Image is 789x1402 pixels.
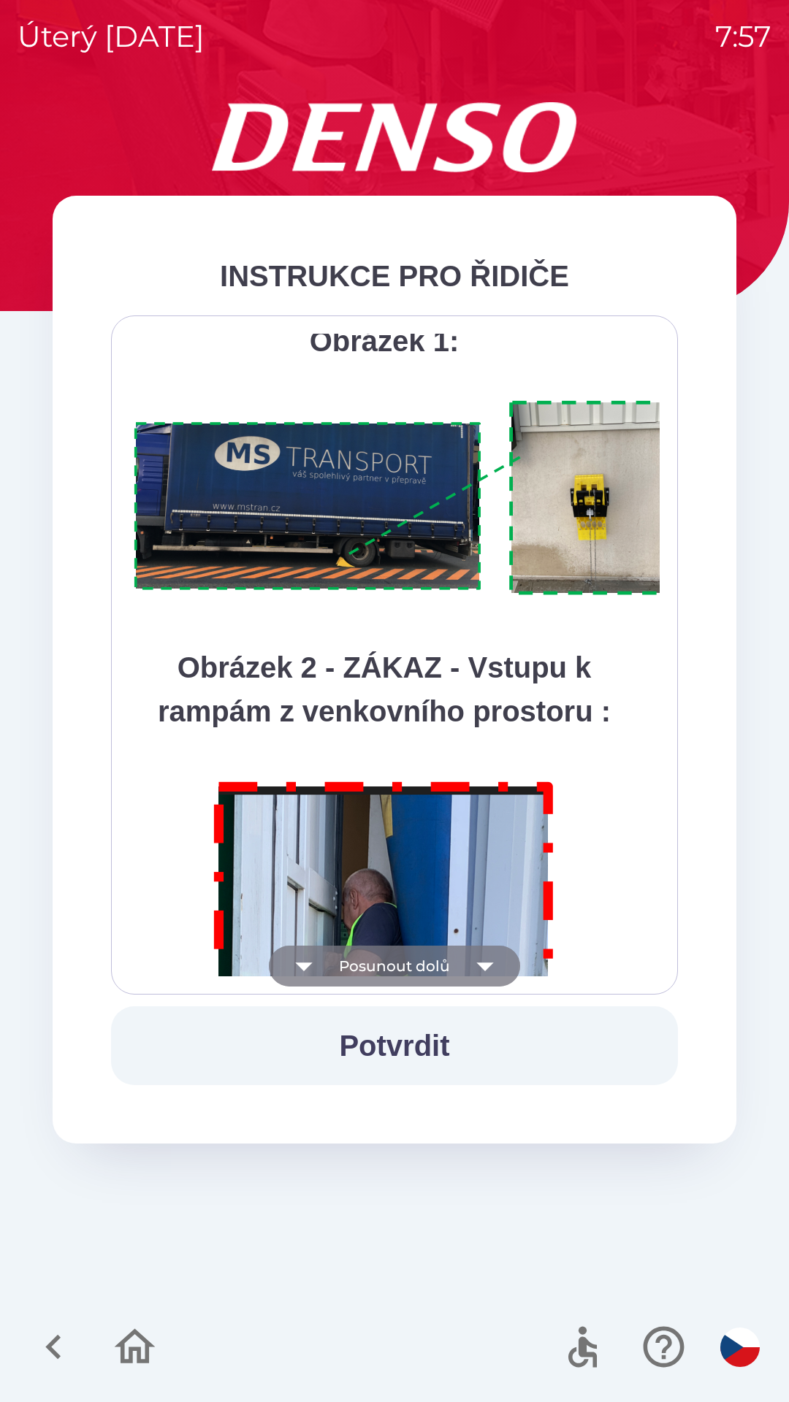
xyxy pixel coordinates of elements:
[720,1328,760,1367] img: cs flag
[111,1006,678,1085] button: Potvrdit
[269,946,520,987] button: Posunout dolů
[18,15,205,58] p: úterý [DATE]
[158,651,611,727] strong: Obrázek 2 - ZÁKAZ - Vstupu k rampám z venkovního prostoru :
[715,15,771,58] p: 7:57
[53,102,736,172] img: Logo
[197,762,571,1299] img: M8MNayrTL6gAAAABJRU5ErkJggg==
[111,254,678,298] div: INSTRUKCE PRO ŘIDIČE
[129,392,696,605] img: A1ym8hFSA0ukAAAAAElFTkSuQmCC
[310,325,460,357] strong: Obrázek 1:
